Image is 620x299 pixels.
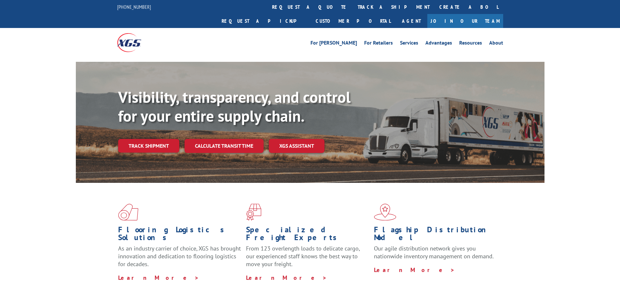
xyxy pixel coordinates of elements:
a: Agent [395,14,427,28]
span: Our agile distribution network gives you nationwide inventory management on demand. [374,245,494,260]
a: For [PERSON_NAME] [310,40,357,48]
a: Resources [459,40,482,48]
img: xgs-icon-focused-on-flooring-red [246,204,261,221]
a: Track shipment [118,139,179,153]
img: xgs-icon-flagship-distribution-model-red [374,204,396,221]
a: Join Our Team [427,14,503,28]
a: About [489,40,503,48]
a: Services [400,40,418,48]
a: [PHONE_NUMBER] [117,4,151,10]
h1: Flagship Distribution Model [374,226,497,245]
a: Learn More > [374,266,455,274]
b: Visibility, transparency, and control for your entire supply chain. [118,87,351,126]
a: Learn More > [118,274,199,281]
h1: Flooring Logistics Solutions [118,226,241,245]
p: From 123 overlength loads to delicate cargo, our experienced staff knows the best way to move you... [246,245,369,274]
img: xgs-icon-total-supply-chain-intelligence-red [118,204,138,221]
a: Calculate transit time [185,139,264,153]
a: XGS ASSISTANT [269,139,324,153]
a: Request a pickup [217,14,311,28]
a: Customer Portal [311,14,395,28]
span: As an industry carrier of choice, XGS has brought innovation and dedication to flooring logistics... [118,245,241,268]
a: For Retailers [364,40,393,48]
a: Learn More > [246,274,327,281]
h1: Specialized Freight Experts [246,226,369,245]
a: Advantages [425,40,452,48]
